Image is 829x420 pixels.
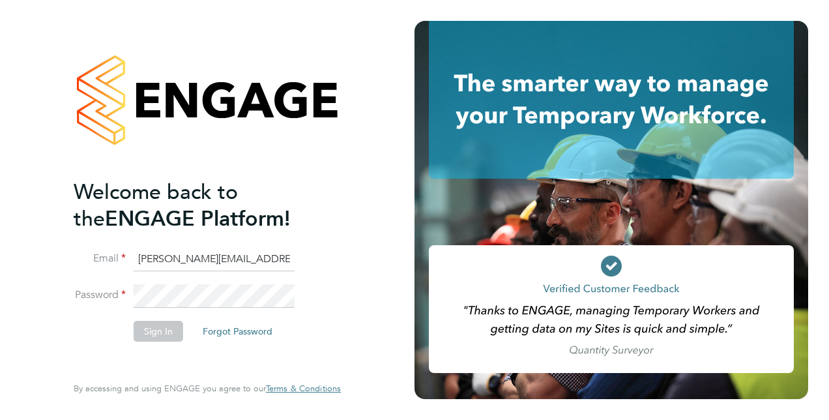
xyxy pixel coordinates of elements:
[134,321,183,342] button: Sign In
[192,321,283,342] button: Forgot Password
[74,252,126,265] label: Email
[74,179,238,232] span: Welcome back to the
[74,179,328,232] h2: ENGAGE Platform!
[74,383,341,394] span: By accessing and using ENGAGE you agree to our
[134,248,295,271] input: Enter your work email...
[74,288,126,302] label: Password
[266,383,341,394] a: Terms & Conditions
